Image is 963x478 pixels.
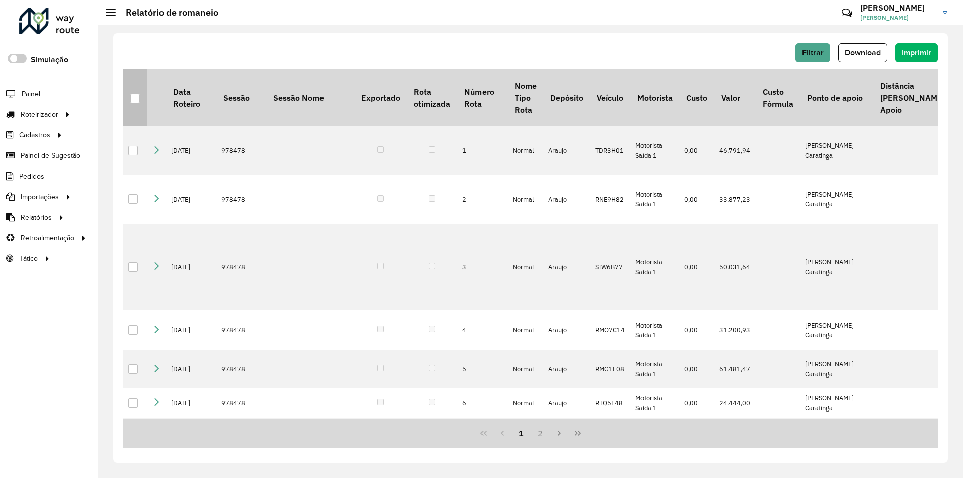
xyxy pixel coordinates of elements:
[679,69,714,126] th: Custo
[21,192,59,202] span: Importações
[216,69,266,126] th: Sessão
[508,310,543,350] td: Normal
[714,224,756,311] td: 50.031,64
[679,418,714,457] td: 0,00
[457,388,508,417] td: 6
[630,418,679,457] td: Motorista Saída 1
[21,212,52,223] span: Relatórios
[568,424,587,443] button: Last Page
[543,418,590,457] td: Araujo
[590,126,630,175] td: TDR3H01
[457,175,508,224] td: 2
[457,69,508,126] th: Número Rota
[166,350,216,389] td: [DATE]
[590,388,630,417] td: RTQ5E48
[508,350,543,389] td: Normal
[800,69,873,126] th: Ponto de apoio
[800,388,873,417] td: [PERSON_NAME] Caratinga
[679,175,714,224] td: 0,00
[31,54,68,66] label: Simulação
[714,388,756,417] td: 24.444,00
[543,224,590,311] td: Araujo
[216,310,266,350] td: 978478
[116,7,218,18] h2: Relatório de romaneio
[216,126,266,175] td: 978478
[457,224,508,311] td: 3
[679,126,714,175] td: 0,00
[630,175,679,224] td: Motorista Saída 1
[630,126,679,175] td: Motorista Saída 1
[216,388,266,417] td: 978478
[508,126,543,175] td: Normal
[19,171,44,182] span: Pedidos
[800,310,873,350] td: [PERSON_NAME] Caratinga
[21,109,58,120] span: Roteirizador
[845,48,881,57] span: Download
[216,224,266,311] td: 978478
[512,424,531,443] button: 1
[407,69,457,126] th: Rota otimizada
[714,175,756,224] td: 33.877,23
[21,233,74,243] span: Retroalimentação
[543,126,590,175] td: Araujo
[860,3,935,13] h3: [PERSON_NAME]
[800,126,873,175] td: [PERSON_NAME] Caratinga
[21,150,80,161] span: Painel de Sugestão
[508,388,543,417] td: Normal
[800,418,873,457] td: [PERSON_NAME] Cons [PERSON_NAME]
[902,48,931,57] span: Imprimir
[457,126,508,175] td: 1
[714,126,756,175] td: 46.791,94
[22,89,40,99] span: Painel
[543,350,590,389] td: Araujo
[838,43,887,62] button: Download
[590,69,630,126] th: Veículo
[457,350,508,389] td: 5
[630,350,679,389] td: Motorista Saída 1
[216,175,266,224] td: 978478
[590,224,630,311] td: SIW6B77
[508,69,543,126] th: Nome Tipo Rota
[873,69,951,126] th: Distância [PERSON_NAME] Apoio
[266,69,354,126] th: Sessão Nome
[543,175,590,224] td: Araujo
[590,310,630,350] td: RMO7C14
[531,424,550,443] button: 2
[679,310,714,350] td: 0,00
[895,43,938,62] button: Imprimir
[795,43,830,62] button: Filtrar
[19,130,50,140] span: Cadastros
[543,388,590,417] td: Araujo
[216,418,266,457] td: 978478
[457,418,508,457] td: 7
[836,2,858,24] a: Contato Rápido
[800,350,873,389] td: [PERSON_NAME] Caratinga
[166,310,216,350] td: [DATE]
[457,310,508,350] td: 4
[216,350,266,389] td: 978478
[714,69,756,126] th: Valor
[679,388,714,417] td: 0,00
[543,310,590,350] td: Araujo
[679,224,714,311] td: 0,00
[630,69,679,126] th: Motorista
[590,350,630,389] td: RMG1F08
[756,69,800,126] th: Custo Fórmula
[800,175,873,224] td: [PERSON_NAME] Caratinga
[630,388,679,417] td: Motorista Saída 1
[166,224,216,311] td: [DATE]
[166,175,216,224] td: [DATE]
[714,418,756,457] td: 34.557,96
[508,175,543,224] td: Normal
[860,13,935,22] span: [PERSON_NAME]
[590,418,630,457] td: SIL2G09
[543,69,590,126] th: Depósito
[166,418,216,457] td: [DATE]
[166,388,216,417] td: [DATE]
[714,350,756,389] td: 61.481,47
[354,69,407,126] th: Exportado
[630,224,679,311] td: Motorista Saída 1
[508,224,543,311] td: Normal
[679,350,714,389] td: 0,00
[166,126,216,175] td: [DATE]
